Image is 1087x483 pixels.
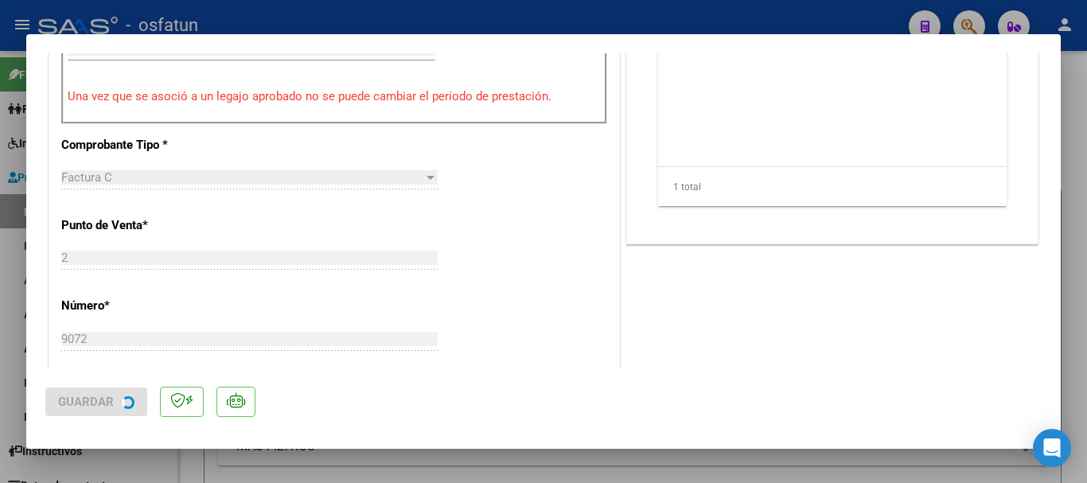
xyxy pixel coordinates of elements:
[61,136,225,154] p: Comprobante Tipo *
[45,388,147,416] button: Guardar
[1033,429,1071,467] div: Open Intercom Messenger
[61,170,112,185] span: Factura C
[68,88,601,106] p: Una vez que se asoció a un legajo aprobado no se puede cambiar el período de prestación.
[61,216,225,235] p: Punto de Venta
[658,167,1007,207] div: 1 total
[61,297,225,315] p: Número
[58,395,114,409] span: Guardar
